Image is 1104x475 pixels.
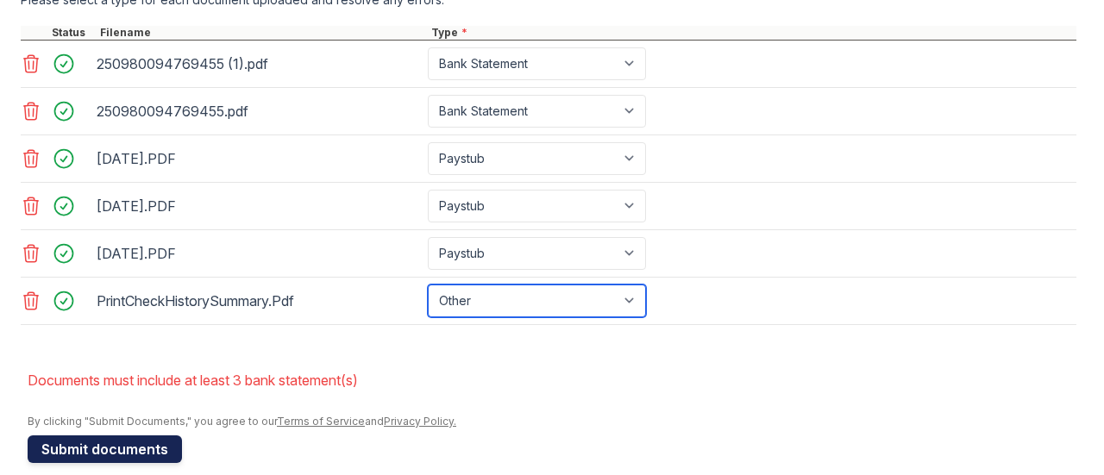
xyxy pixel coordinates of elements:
div: PrintCheckHistorySummary.Pdf [97,287,421,315]
div: Filename [97,26,428,40]
li: Documents must include at least 3 bank statement(s) [28,363,1076,397]
a: Terms of Service [277,415,365,428]
a: Privacy Policy. [384,415,456,428]
div: By clicking "Submit Documents," you agree to our and [28,415,1076,428]
div: [DATE].PDF [97,240,421,267]
div: Type [428,26,1076,40]
div: [DATE].PDF [97,145,421,172]
div: Status [48,26,97,40]
div: [DATE].PDF [97,192,421,220]
div: 250980094769455 (1).pdf [97,50,421,78]
button: Submit documents [28,435,182,463]
div: 250980094769455.pdf [97,97,421,125]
